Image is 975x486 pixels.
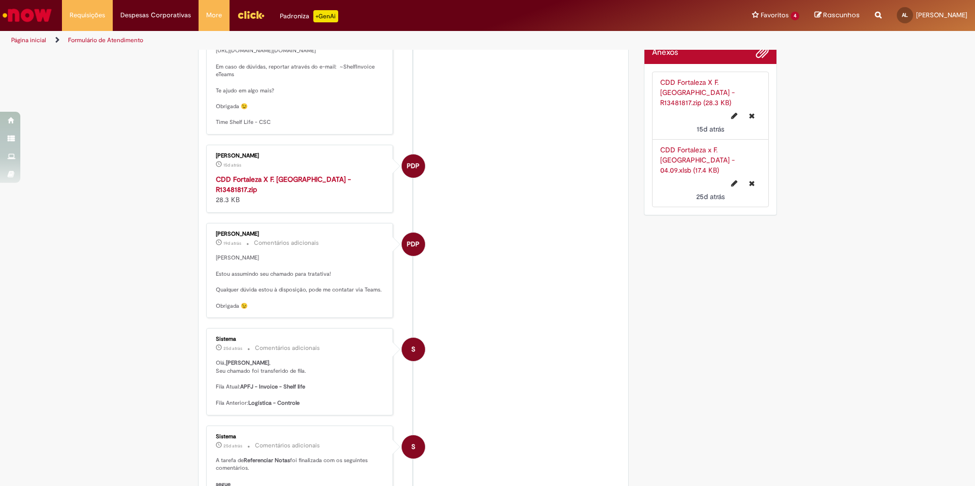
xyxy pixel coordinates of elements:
[254,239,319,247] small: Comentários adicionais
[120,10,191,20] span: Despesas Corporativas
[660,145,735,175] a: CDD Fortaleza x F. [GEOGRAPHIC_DATA] - 04.09.xlsb (17.4 KB)
[697,124,724,134] time: 15/09/2025 10:45:49
[223,240,241,246] time: 11/09/2025 12:11:50
[226,359,269,367] b: [PERSON_NAME]
[223,443,242,449] time: 05/09/2025 09:39:54
[696,192,725,201] span: 25d atrás
[255,344,320,352] small: Comentários adicionais
[761,10,789,20] span: Favoritos
[216,254,385,310] p: [PERSON_NAME] Estou assumindo seu chamado para tratativa! Qualquer dúvida estou à disposição, pod...
[216,175,351,194] a: CDD Fortaleza X F. [GEOGRAPHIC_DATA] - R13481817.zip
[411,435,415,459] span: S
[223,345,242,351] span: 25d atrás
[725,108,743,124] button: Editar nome de arquivo CDD Fortaleza X F. Pernambuco - R13481817.zip
[402,154,425,178] div: Paola De Paiva Batista
[216,434,385,440] div: Sistema
[407,154,419,178] span: PDP
[407,232,419,256] span: PDP
[902,12,908,18] span: AL
[70,10,105,20] span: Requisições
[248,399,300,407] b: Logística - Controle
[223,162,241,168] time: 15/09/2025 10:45:49
[756,46,769,64] button: Adicionar anexos
[206,10,222,20] span: More
[652,48,678,57] h2: Anexos
[223,345,242,351] time: 05/09/2025 09:39:57
[823,10,860,20] span: Rascunhos
[791,12,799,20] span: 4
[216,153,385,159] div: [PERSON_NAME]
[313,10,338,22] p: +GenAi
[402,338,425,361] div: System
[725,175,743,191] button: Editar nome de arquivo CDD Fortaleza x F. Pernambuco - 04.09.xlsb
[696,192,725,201] time: 04/09/2025 15:24:52
[916,11,967,19] span: [PERSON_NAME]
[223,162,241,168] span: 15d atrás
[244,457,290,464] b: Referenciar Notas
[216,174,385,205] div: 28.3 KB
[240,383,305,391] b: APFJ - Invoice - Shelf life
[68,36,143,44] a: Formulário de Atendimento
[660,78,735,107] a: CDD Fortaleza X F. [GEOGRAPHIC_DATA] - R13481817.zip (28.3 KB)
[237,7,265,22] img: click_logo_yellow_360x200.png
[815,11,860,20] a: Rascunhos
[8,31,642,50] ul: Trilhas de página
[280,10,338,22] div: Padroniza
[402,435,425,459] div: System
[223,443,242,449] span: 25d atrás
[11,36,46,44] a: Página inicial
[216,231,385,237] div: [PERSON_NAME]
[255,441,320,450] small: Comentários adicionais
[411,337,415,362] span: S
[1,5,53,25] img: ServiceNow
[743,108,761,124] button: Excluir CDD Fortaleza X F. Pernambuco - R13481817.zip
[216,359,385,407] p: Olá, , Seu chamado foi transferido de fila. Fila Atual: Fila Anterior:
[697,124,724,134] span: 15d atrás
[223,240,241,246] span: 19d atrás
[402,233,425,256] div: Paola De Paiva Batista
[743,175,761,191] button: Excluir CDD Fortaleza x F. Pernambuco - 04.09.xlsb
[216,336,385,342] div: Sistema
